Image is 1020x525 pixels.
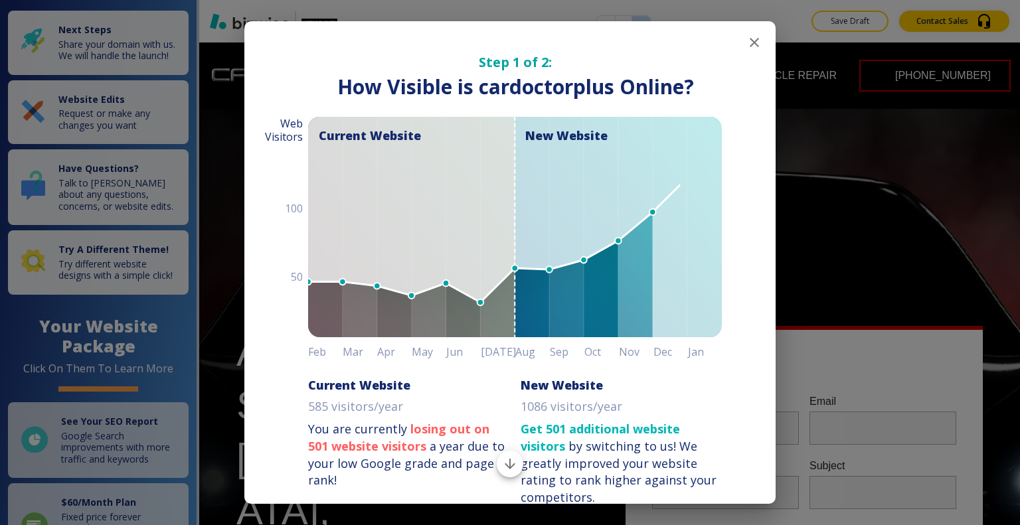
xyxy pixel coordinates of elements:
[688,342,722,361] h6: Jan
[521,421,680,454] strong: Get 501 additional website visitors
[308,421,510,489] p: You are currently a year due to your low Google grade and page rank!
[515,342,550,361] h6: Aug
[521,398,622,415] p: 1086 visitors/year
[584,342,619,361] h6: Oct
[308,421,489,454] strong: losing out on 501 website visitors
[481,342,515,361] h6: [DATE]
[343,342,377,361] h6: Mar
[521,421,722,506] p: by switching to us!
[446,342,481,361] h6: Jun
[308,377,410,393] h6: Current Website
[521,377,603,393] h6: New Website
[412,342,446,361] h6: May
[497,451,523,477] button: Scroll to bottom
[619,342,653,361] h6: Nov
[308,398,403,415] p: 585 visitors/year
[377,342,412,361] h6: Apr
[308,342,343,361] h6: Feb
[521,438,717,505] div: We greatly improved your website rating to rank higher against your competitors.
[653,342,688,361] h6: Dec
[550,342,584,361] h6: Sep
